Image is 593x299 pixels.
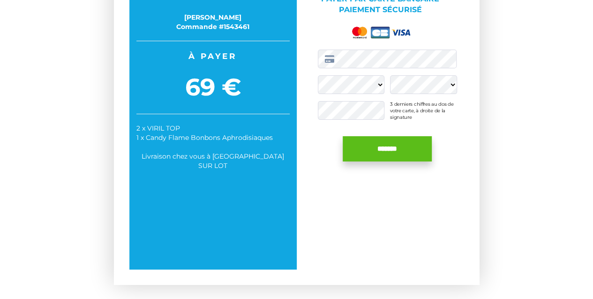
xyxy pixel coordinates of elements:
[371,27,390,38] img: cb.png
[339,5,422,14] span: Paiement sécurisé
[390,101,457,120] div: 3 derniers chiffres au dos de votre carte, à droite de la signature
[136,51,290,62] span: À payer
[391,29,410,36] img: visa.png
[136,124,290,142] div: 2 x VIRIL TOP 1 x Candy Flame Bonbons Aphrodisiaques
[136,152,290,170] div: Livraison chez vous à [GEOGRAPHIC_DATA] SUR LOT
[136,22,290,31] div: Commande #1543461
[136,13,290,22] div: [PERSON_NAME]
[136,70,290,104] span: 69 €
[350,25,369,40] img: mastercard.png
